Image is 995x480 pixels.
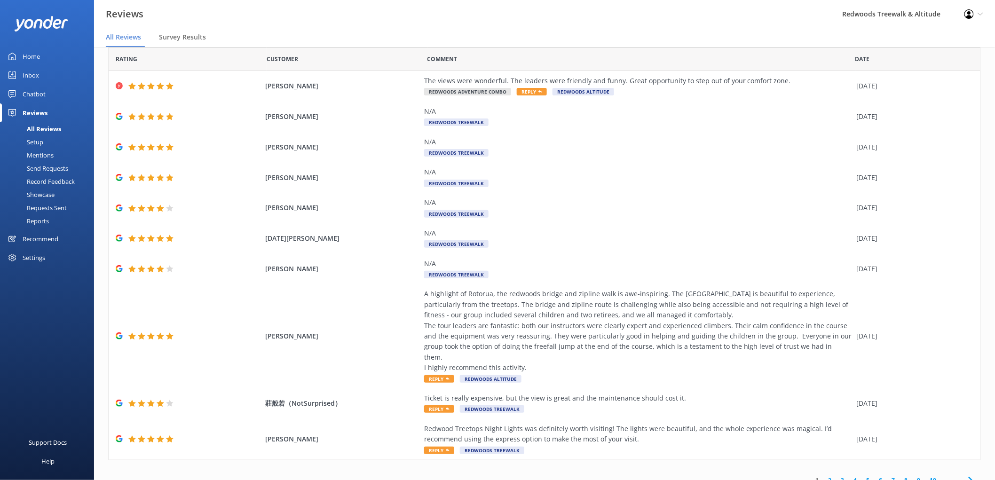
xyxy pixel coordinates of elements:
[460,447,524,454] span: Redwoods Treewalk
[424,447,454,454] span: Reply
[424,149,489,157] span: Redwoods Treewalk
[6,122,61,135] div: All Reviews
[424,76,852,86] div: The views were wonderful. The leaders were friendly and funny. Great opportunity to step out of y...
[424,240,489,248] span: Redwoods Treewalk
[265,264,419,274] span: [PERSON_NAME]
[424,259,852,269] div: N/A
[855,55,870,63] span: Date
[106,32,141,42] span: All Reviews
[6,135,43,149] div: Setup
[424,106,852,117] div: N/A
[265,203,419,213] span: [PERSON_NAME]
[265,111,419,122] span: [PERSON_NAME]
[857,203,969,213] div: [DATE]
[460,405,524,413] span: Redwoods Treewalk
[267,55,298,63] span: Date
[29,433,67,452] div: Support Docs
[6,188,94,201] a: Showcase
[6,175,75,188] div: Record Feedback
[23,47,40,66] div: Home
[41,452,55,471] div: Help
[460,375,521,383] span: Redwoods Altitude
[6,201,94,214] a: Requests Sent
[857,173,969,183] div: [DATE]
[6,188,55,201] div: Showcase
[265,434,419,444] span: [PERSON_NAME]
[424,289,852,373] div: A highlight of Rotorua, the redwoods bridge and zipline walk is awe-inspiring. The [GEOGRAPHIC_DA...
[23,85,46,103] div: Chatbot
[857,81,969,91] div: [DATE]
[553,88,614,95] span: Redwoods Altitude
[424,118,489,126] span: Redwoods Treewalk
[265,173,419,183] span: [PERSON_NAME]
[106,7,143,22] h3: Reviews
[424,405,454,413] span: Reply
[265,331,419,341] span: [PERSON_NAME]
[23,66,39,85] div: Inbox
[424,375,454,383] span: Reply
[857,111,969,122] div: [DATE]
[265,233,419,244] span: [DATE][PERSON_NAME]
[6,149,94,162] a: Mentions
[424,167,852,177] div: N/A
[265,142,419,152] span: [PERSON_NAME]
[23,103,47,122] div: Reviews
[265,81,419,91] span: [PERSON_NAME]
[857,331,969,341] div: [DATE]
[857,233,969,244] div: [DATE]
[6,162,94,175] a: Send Requests
[517,88,547,95] span: Reply
[424,137,852,147] div: N/A
[424,197,852,208] div: N/A
[23,248,45,267] div: Settings
[265,398,419,409] span: 莊般若（NotSurprised）
[6,214,94,228] a: Reports
[857,142,969,152] div: [DATE]
[427,55,458,63] span: Question
[424,88,511,95] span: Redwoods Adventure Combo
[6,149,54,162] div: Mentions
[424,271,489,278] span: Redwoods Treewalk
[6,201,67,214] div: Requests Sent
[6,122,94,135] a: All Reviews
[857,434,969,444] div: [DATE]
[6,162,68,175] div: Send Requests
[6,175,94,188] a: Record Feedback
[23,229,58,248] div: Recommend
[424,180,489,187] span: Redwoods Treewalk
[424,210,489,218] span: Redwoods Treewalk
[116,55,137,63] span: Date
[159,32,206,42] span: Survey Results
[857,398,969,409] div: [DATE]
[857,264,969,274] div: [DATE]
[424,424,852,445] div: Redwood Treetops Night Lights was definitely worth visiting! The lights were beautiful, and the w...
[6,135,94,149] a: Setup
[6,214,49,228] div: Reports
[14,16,68,31] img: yonder-white-logo.png
[424,228,852,238] div: N/A
[424,393,852,403] div: Ticket is really expensive, but the view is great and the maintenance should cost it.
